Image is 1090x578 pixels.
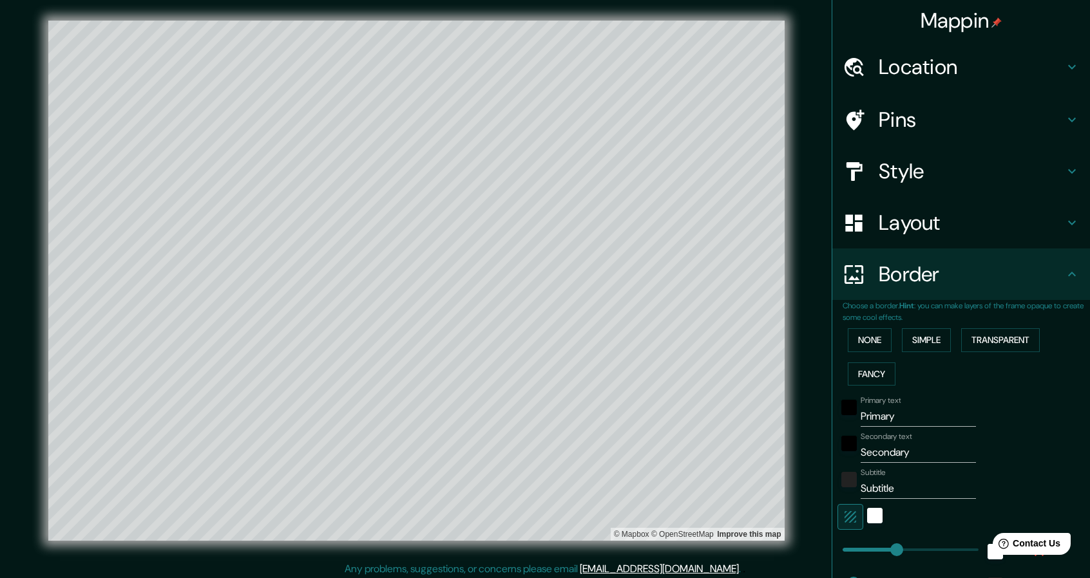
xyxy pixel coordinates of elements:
button: black [841,400,857,415]
h4: Style [879,158,1064,184]
label: Primary text [861,395,901,406]
p: Choose a border. : you can make layers of the frame opaque to create some cool effects. [843,300,1090,323]
h4: Border [879,261,1064,287]
label: Subtitle [861,467,886,478]
a: Mapbox [614,530,649,539]
iframe: Help widget launcher [975,528,1076,564]
div: Border [832,248,1090,300]
h4: Location [879,54,1064,80]
div: Location [832,41,1090,93]
a: [EMAIL_ADDRESS][DOMAIN_NAME] [580,562,739,575]
h4: Mappin [921,8,1002,33]
b: Hint [899,301,914,311]
img: pin-icon.png [991,17,1002,28]
h4: Pins [879,107,1064,133]
div: Pins [832,94,1090,145]
p: Any problems, suggestions, or concerns please email . [345,561,741,577]
button: Transparent [961,328,1040,352]
div: . [741,561,743,577]
button: Simple [902,328,951,352]
div: Style [832,145,1090,197]
label: Secondary text [861,431,912,442]
button: black [841,436,857,451]
a: Map feedback [717,530,781,539]
button: color-222222 [841,472,857,487]
button: white [867,508,883,523]
h4: Layout [879,210,1064,236]
div: Layout [832,197,1090,248]
button: Fancy [848,362,895,386]
button: None [848,328,892,352]
a: OpenStreetMap [651,530,714,539]
div: . [743,561,745,577]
